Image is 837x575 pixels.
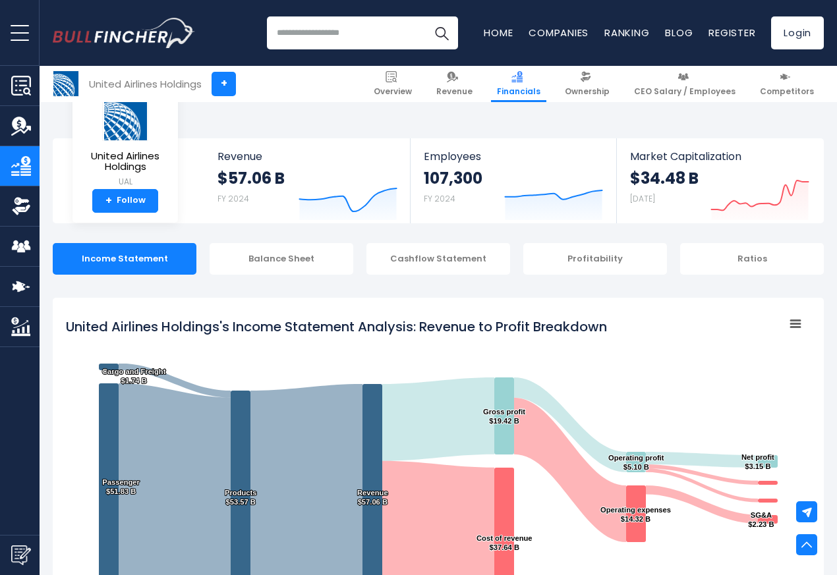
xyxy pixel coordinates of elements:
[217,150,397,163] span: Revenue
[497,86,540,97] span: Financials
[83,176,167,188] small: UAL
[425,16,458,49] button: Search
[680,243,824,275] div: Ratios
[66,317,607,336] tspan: United Airlines Holdings's Income Statement Analysis: Revenue to Profit Breakdown
[92,189,158,213] a: +Follow
[102,368,166,385] text: Cargo and Freight $1.74 B
[424,150,602,163] span: Employees
[476,534,533,551] text: Cost of revenue $37.64 B
[484,26,513,40] a: Home
[630,193,655,204] small: [DATE]
[11,196,31,216] img: Ownership
[565,86,610,97] span: Ownership
[608,454,664,471] text: Operating profit $5.10 B
[53,18,195,48] img: Bullfincher logo
[771,16,824,49] a: Login
[89,76,202,92] div: United Airlines Holdings
[53,71,78,96] img: UAL logo
[217,193,249,204] small: FY 2024
[411,138,616,223] a: Employees 107,300 FY 2024
[424,168,482,188] strong: 107,300
[368,66,418,102] a: Overview
[523,243,667,275] div: Profitability
[628,66,741,102] a: CEO Salary / Employees
[529,26,589,40] a: Companies
[708,26,755,40] a: Register
[630,168,699,188] strong: $34.48 B
[491,66,546,102] a: Financials
[748,511,774,528] text: SG&A $2.23 B
[665,26,693,40] a: Blog
[604,26,649,40] a: Ranking
[366,243,510,275] div: Cashflow Statement
[83,151,167,173] span: United Airlines Holdings
[102,97,148,141] img: UAL logo
[424,193,455,204] small: FY 2024
[105,195,112,207] strong: +
[559,66,616,102] a: Ownership
[102,478,140,495] text: Passenger $51.83 B
[760,86,814,97] span: Competitors
[204,138,411,223] a: Revenue $57.06 B FY 2024
[210,243,353,275] div: Balance Sheet
[600,506,671,523] text: Operating expenses $14.32 B
[357,489,388,506] text: Revenue $57.06 B
[430,66,478,102] a: Revenue
[436,86,473,97] span: Revenue
[617,138,823,223] a: Market Capitalization $34.48 B [DATE]
[483,408,525,425] text: Gross profit $19.42 B
[634,86,736,97] span: CEO Salary / Employees
[225,489,257,506] text: Products $53.57 B
[630,150,809,163] span: Market Capitalization
[217,168,285,188] strong: $57.06 B
[741,453,774,470] text: Net profit $3.15 B
[53,18,194,48] a: Go to homepage
[754,66,820,102] a: Competitors
[374,86,412,97] span: Overview
[53,243,196,275] div: Income Statement
[82,96,168,189] a: United Airlines Holdings UAL
[212,72,236,96] a: +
